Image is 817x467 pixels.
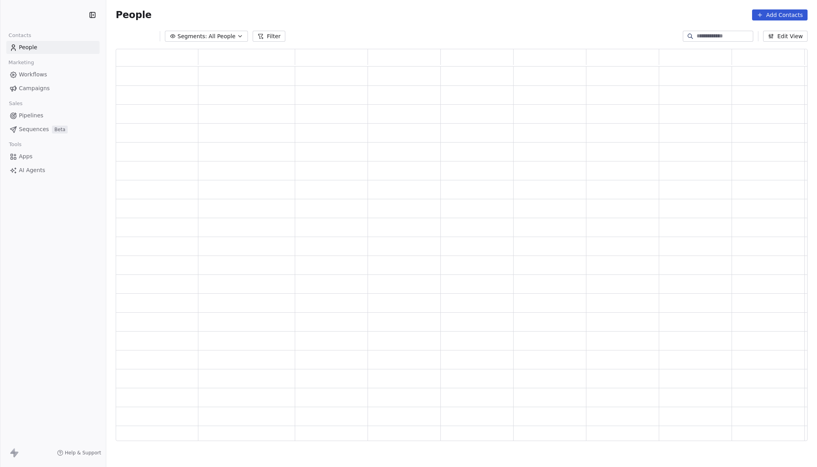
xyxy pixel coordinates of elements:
span: Help & Support [65,450,101,456]
a: Campaigns [6,82,100,95]
span: Contacts [5,30,35,41]
button: Add Contacts [752,9,808,20]
span: Sequences [19,125,49,133]
span: People [19,43,37,52]
span: Marketing [5,57,37,69]
span: Segments: [177,32,207,41]
a: Workflows [6,68,100,81]
span: All People [209,32,235,41]
a: People [6,41,100,54]
a: Pipelines [6,109,100,122]
button: Edit View [763,31,808,42]
a: SequencesBeta [6,123,100,136]
a: Help & Support [57,450,101,456]
span: Tools [6,139,25,150]
span: People [116,9,152,21]
a: AI Agents [6,164,100,177]
a: Apps [6,150,100,163]
span: Sales [6,98,26,109]
span: Campaigns [19,84,50,93]
span: Apps [19,152,33,161]
span: Beta [52,126,68,133]
span: Pipelines [19,111,43,120]
button: Filter [253,31,285,42]
span: AI Agents [19,166,45,174]
span: Workflows [19,70,47,79]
